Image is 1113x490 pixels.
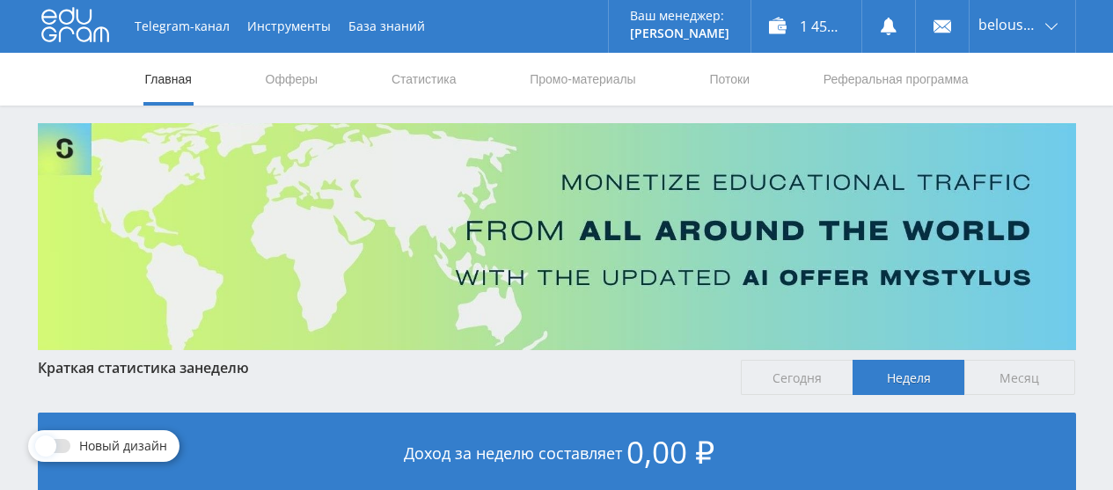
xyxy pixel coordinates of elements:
[626,431,714,472] span: 0,00 ₽
[143,53,194,106] a: Главная
[528,53,637,106] a: Промо-материалы
[978,18,1040,32] span: belousova1964
[741,360,853,395] span: Сегодня
[630,9,729,23] p: Ваш менеджер:
[964,360,1076,395] span: Месяц
[38,360,724,376] div: Краткая статистика за
[853,360,964,395] span: Неделя
[707,53,751,106] a: Потоки
[390,53,458,106] a: Статистика
[822,53,970,106] a: Реферальная программа
[38,123,1076,350] img: Banner
[630,26,729,40] p: [PERSON_NAME]
[264,53,320,106] a: Офферы
[79,439,167,453] span: Новый дизайн
[194,358,249,377] span: неделю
